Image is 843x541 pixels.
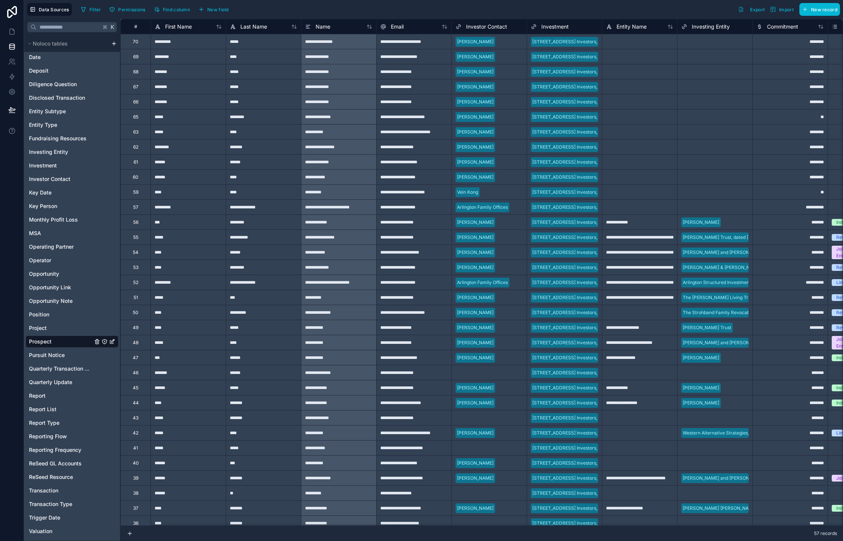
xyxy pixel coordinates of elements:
[457,99,494,105] div: [PERSON_NAME]
[532,279,607,286] div: [STREET_ADDRESS] Investors, LLC
[532,129,607,135] div: [STREET_ADDRESS] Investors, LLC
[133,189,138,195] div: 59
[750,7,765,12] span: Export
[541,23,569,30] span: Investment
[532,234,607,241] div: [STREET_ADDRESS] Investors, LLC
[532,219,607,226] div: [STREET_ADDRESS] Investors, LLC
[811,7,837,12] span: New record
[532,369,607,376] div: [STREET_ADDRESS] Investors, LLC
[457,204,508,211] div: Arlington Family Offices
[457,53,494,60] div: [PERSON_NAME]
[457,475,494,482] div: [PERSON_NAME]
[796,3,840,16] a: New record
[683,384,719,391] div: [PERSON_NAME]
[457,129,494,135] div: [PERSON_NAME]
[683,264,773,271] div: [PERSON_NAME] & [PERSON_NAME] Trust
[133,430,138,436] div: 42
[532,174,607,181] div: [STREET_ADDRESS] Investors, LLC
[27,3,72,16] button: Data Sources
[133,370,138,376] div: 46
[532,415,607,421] div: [STREET_ADDRESS] Investors, LLC
[196,4,231,15] button: New field
[133,520,138,526] div: 36
[457,384,494,391] div: [PERSON_NAME]
[133,445,138,451] div: 41
[683,234,761,241] div: [PERSON_NAME] Trust, dated [DATE]
[532,38,607,45] div: [STREET_ADDRESS] Investors, LLC
[457,174,494,181] div: [PERSON_NAME]
[151,4,193,15] button: Find column
[133,340,138,346] div: 48
[133,204,138,210] div: 57
[457,324,494,331] div: [PERSON_NAME]
[532,159,607,166] div: [STREET_ADDRESS] Investors, LLC
[799,3,840,16] button: New record
[532,324,607,331] div: [STREET_ADDRESS] Investors, LLC
[133,280,138,286] div: 52
[39,7,69,12] span: Data Sources
[457,84,494,90] div: [PERSON_NAME]
[457,38,494,45] div: [PERSON_NAME]
[683,294,784,301] div: The [PERSON_NAME] Living Trust dated [DATE]
[532,249,607,256] div: [STREET_ADDRESS] Investors, LLC
[90,7,101,12] span: Filter
[133,84,138,90] div: 67
[532,309,607,316] div: [STREET_ADDRESS] Investors, LLC
[532,68,607,75] div: [STREET_ADDRESS] Investors, LLC
[133,475,138,481] div: 39
[133,490,138,496] div: 38
[457,430,494,436] div: [PERSON_NAME]
[133,144,138,150] div: 62
[110,24,115,30] span: K
[163,7,190,12] span: Find column
[466,23,507,30] span: Investor Contact
[134,159,138,165] div: 61
[207,7,229,12] span: New field
[532,505,607,512] div: [STREET_ADDRESS] Investors, LLC
[133,385,138,391] div: 45
[767,23,798,30] span: Commitment
[133,415,138,421] div: 43
[532,204,607,211] div: [STREET_ADDRESS] Investors, LLC
[683,505,757,512] div: [PERSON_NAME] [PERSON_NAME]
[457,400,494,406] div: [PERSON_NAME]
[683,219,719,226] div: [PERSON_NAME]
[532,430,607,436] div: [STREET_ADDRESS] Investors, LLC
[457,159,494,166] div: [PERSON_NAME]
[532,114,607,120] div: [STREET_ADDRESS] Investors, LLC
[457,264,494,271] div: [PERSON_NAME]
[457,114,494,120] div: [PERSON_NAME]
[457,505,494,512] div: [PERSON_NAME]
[814,530,837,536] span: 57 records
[133,505,138,511] div: 37
[133,69,138,75] div: 68
[683,430,792,436] div: Western Alternative Strategies, L.P. – Co-GP Series
[683,339,766,346] div: [PERSON_NAME] and [PERSON_NAME]
[532,475,607,482] div: [STREET_ADDRESS] Investors, LLC
[133,129,138,135] div: 63
[683,354,719,361] div: [PERSON_NAME]
[133,99,138,105] div: 66
[532,339,607,346] div: [STREET_ADDRESS] Investors, LLC
[133,39,138,45] div: 70
[683,309,766,316] div: The Strohband Family Revocable Trust
[532,84,607,90] div: [STREET_ADDRESS] Investors, LLC
[133,234,138,240] div: 55
[735,3,767,16] button: Export
[617,23,647,30] span: Entity Name
[532,490,607,497] div: [STREET_ADDRESS] Investors, LLC
[683,475,766,482] div: [PERSON_NAME] and [PERSON_NAME]
[133,114,138,120] div: 65
[106,4,148,15] button: Permissions
[532,144,607,150] div: [STREET_ADDRESS] Investors, LLC
[133,249,138,255] div: 54
[457,68,494,75] div: [PERSON_NAME]
[457,309,494,316] div: [PERSON_NAME]
[133,460,139,466] div: 40
[457,234,494,241] div: [PERSON_NAME]
[106,4,151,15] a: Permissions
[532,400,607,406] div: [STREET_ADDRESS] Investors, LLC
[133,325,138,331] div: 49
[78,4,104,15] button: Filter
[457,189,478,196] div: Vein Kong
